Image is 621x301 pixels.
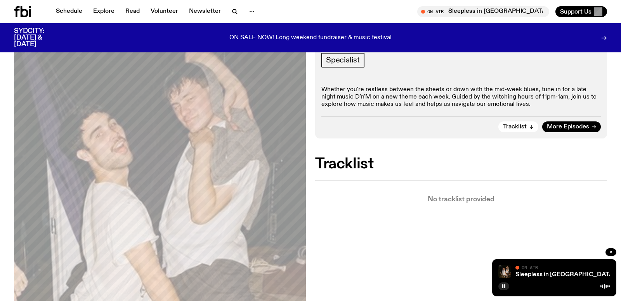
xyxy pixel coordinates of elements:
[498,265,511,278] img: Marcus Whale is on the left, bent to his knees and arching back with a gleeful look his face He i...
[522,265,538,270] span: On Air
[326,56,360,64] span: Specialist
[542,121,601,132] a: More Episodes
[503,124,527,130] span: Tracklist
[229,35,392,42] p: ON SALE NOW! Long weekend fundraiser & music festival
[321,86,601,109] p: Whether you're restless between the sheets or down with the mid-week blues, tune in for a late ni...
[515,272,615,278] a: Sleepless in [GEOGRAPHIC_DATA]
[121,6,144,17] a: Read
[560,8,592,15] span: Support Us
[146,6,183,17] a: Volunteer
[321,53,364,67] a: Specialist
[184,6,226,17] a: Newsletter
[315,157,607,171] h2: Tracklist
[14,28,64,48] h3: SYDCITY: [DATE] & [DATE]
[417,6,549,17] button: On AirSleepless in [GEOGRAPHIC_DATA]
[547,124,589,130] span: More Episodes
[51,6,87,17] a: Schedule
[555,6,607,17] button: Support Us
[498,121,538,132] button: Tracklist
[88,6,119,17] a: Explore
[315,196,607,203] p: No tracklist provided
